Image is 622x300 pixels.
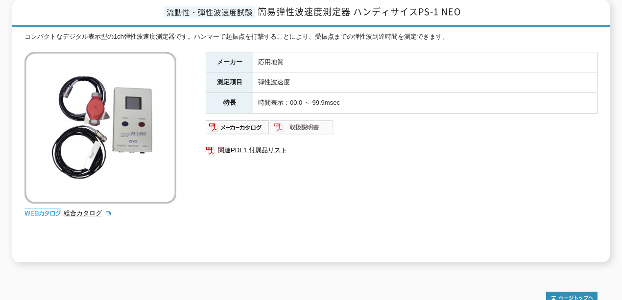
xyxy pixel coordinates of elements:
img: メーカーカタログ [206,119,270,135]
td: 弾性波速度 [253,72,598,93]
td: 応用地質 [253,52,598,72]
th: メーカー [206,52,253,72]
img: 簡易弾性波速度測定器 ハンディサイスPS-1 NEO [24,52,176,204]
a: 関連PDF1 付属品リスト [206,144,598,157]
div: コンパクトなデジタル表示型の1ch弾性波速度測定器です。ハンマーで起振点を打撃することにより、受振点までの弾性波到達時間を測定できます。 [24,32,598,42]
img: webカタログ [24,208,61,218]
th: 特長 [206,93,253,114]
span: 流動性・弾性波速度試験 [164,6,255,18]
img: 取扱説明書 [270,119,334,135]
a: メーカーカタログ [206,126,270,133]
a: 総合カタログ [64,209,112,217]
th: 測定項目 [206,72,253,93]
span: 簡易弾性波速度測定器 ハンディサイスPS-1 NEO [258,5,461,18]
a: 取扱説明書 [270,126,334,133]
td: 時間表示：00.0 ～ 99.9msec [253,93,598,114]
